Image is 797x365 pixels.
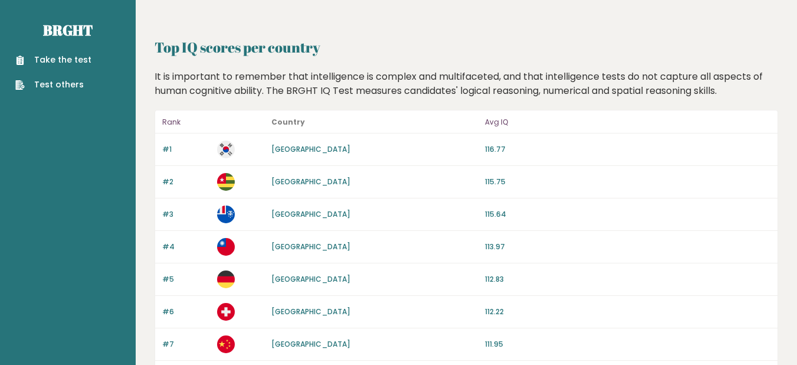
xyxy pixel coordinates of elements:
p: #6 [162,307,210,317]
a: [GEOGRAPHIC_DATA] [271,242,350,252]
a: Brght [43,21,93,40]
a: [GEOGRAPHIC_DATA] [271,274,350,284]
img: ch.svg [217,303,235,321]
img: tw.svg [217,238,235,256]
img: tf.svg [217,206,235,223]
b: Country [271,117,305,127]
h2: Top IQ scores per country [155,37,778,58]
p: #2 [162,177,210,187]
p: #7 [162,339,210,350]
img: kr.svg [217,141,235,158]
p: 116.77 [485,144,770,155]
p: 112.22 [485,307,770,317]
p: Avg IQ [485,115,770,129]
p: 112.83 [485,274,770,285]
p: Rank [162,115,210,129]
a: [GEOGRAPHIC_DATA] [271,177,350,187]
img: cn.svg [217,335,235,353]
p: 115.64 [485,209,770,220]
p: #3 [162,209,210,220]
p: 113.97 [485,242,770,252]
a: Test others [15,79,91,91]
p: #4 [162,242,210,252]
div: It is important to remember that intelligence is complex and multifaceted, and that intelligence ... [150,70,783,98]
img: de.svg [217,271,235,288]
a: Take the test [15,54,91,66]
p: #1 [162,144,210,155]
p: 111.95 [485,339,770,350]
img: tg.svg [217,173,235,191]
a: [GEOGRAPHIC_DATA] [271,307,350,317]
a: [GEOGRAPHIC_DATA] [271,339,350,349]
p: #5 [162,274,210,285]
a: [GEOGRAPHIC_DATA] [271,209,350,219]
a: [GEOGRAPHIC_DATA] [271,144,350,154]
p: 115.75 [485,177,770,187]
